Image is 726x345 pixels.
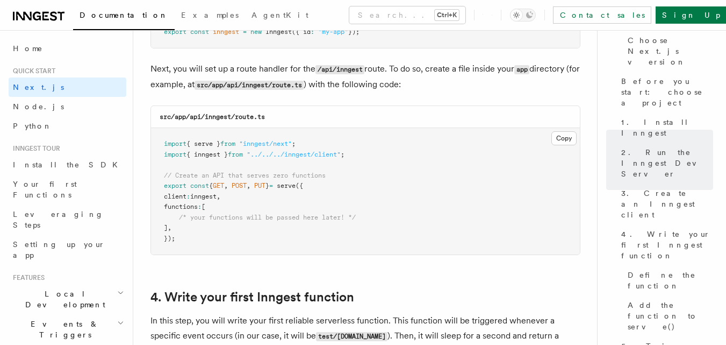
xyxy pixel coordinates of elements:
[617,72,713,112] a: Before you start: choose a project
[179,214,356,221] span: /* your functions will be passed here later! */
[296,182,303,189] span: ({
[164,172,326,179] span: // Create an API that serves zero functions
[232,182,247,189] span: POST
[13,122,52,130] span: Python
[73,3,175,30] a: Documentation
[190,182,209,189] span: const
[243,28,247,36] span: =
[213,28,239,36] span: inngest
[265,28,292,36] span: Inngest
[186,193,190,200] span: :
[80,11,168,19] span: Documentation
[186,140,220,147] span: { serve }
[316,332,387,341] code: test/[DOMAIN_NAME]
[617,112,713,143] a: 1. Install Inngest
[9,314,126,344] button: Events & Triggers
[186,151,228,158] span: { inngest }
[510,9,536,22] button: Toggle dark mode
[250,28,262,36] span: new
[628,35,713,67] span: Choose Next.js version
[9,97,126,116] a: Node.js
[9,205,126,235] a: Leveraging Steps
[9,78,126,97] a: Next.js
[245,3,315,29] a: AgentKit
[13,160,124,169] span: Install the SDK
[254,182,265,189] span: PUT
[247,151,341,158] span: "../../../inngest/client"
[623,265,713,295] a: Define the function
[220,140,235,147] span: from
[13,83,64,91] span: Next.js
[202,203,205,210] span: [
[9,235,126,265] a: Setting up your app
[514,65,529,74] code: app
[150,290,354,305] a: 4. Write your first Inngest function
[277,182,296,189] span: serve
[621,229,713,261] span: 4. Write your first Inngest function
[251,11,308,19] span: AgentKit
[164,182,186,189] span: export
[9,67,55,75] span: Quick start
[9,284,126,314] button: Local Development
[164,203,198,210] span: functions
[164,193,186,200] span: client
[628,300,713,332] span: Add the function to serve()
[292,28,311,36] span: ({ id
[209,182,213,189] span: {
[623,31,713,72] a: Choose Next.js version
[9,273,45,282] span: Features
[621,147,713,179] span: 2. Run the Inngest Dev Server
[617,143,713,184] a: 2. Run the Inngest Dev Server
[9,319,117,340] span: Events & Triggers
[623,295,713,336] a: Add the function to serve()
[9,39,126,58] a: Home
[247,182,250,189] span: ,
[551,131,577,145] button: Copy
[190,28,209,36] span: const
[9,288,117,310] span: Local Development
[617,184,713,224] a: 3. Create an Inngest client
[181,11,239,19] span: Examples
[318,28,348,36] span: "my-app"
[13,180,77,199] span: Your first Functions
[292,140,296,147] span: ;
[195,81,304,90] code: src/app/api/inngest/route.ts
[228,151,243,158] span: from
[217,193,220,200] span: ,
[265,182,269,189] span: }
[349,6,465,24] button: Search...Ctrl+K
[164,140,186,147] span: import
[348,28,360,36] span: });
[628,270,713,291] span: Define the function
[164,224,168,231] span: ]
[164,235,175,242] span: });
[13,210,104,229] span: Leveraging Steps
[9,174,126,205] a: Your first Functions
[150,61,580,93] p: Next, you will set up a route handler for the route. To do so, create a file inside your director...
[160,113,265,121] code: src/app/api/inngest/route.ts
[239,140,292,147] span: "inngest/next"
[311,28,314,36] span: :
[13,240,105,259] span: Setting up your app
[224,182,228,189] span: ,
[164,28,186,36] span: export
[9,116,126,136] a: Python
[13,43,43,54] span: Home
[213,182,224,189] span: GET
[13,102,64,111] span: Node.js
[621,117,713,138] span: 1. Install Inngest
[315,65,364,74] code: /api/inngest
[190,193,217,200] span: inngest
[164,151,186,158] span: import
[435,10,459,20] kbd: Ctrl+K
[175,3,245,29] a: Examples
[269,182,273,189] span: =
[617,224,713,265] a: 4. Write your first Inngest function
[198,203,202,210] span: :
[621,188,713,220] span: 3. Create an Inngest client
[9,155,126,174] a: Install the SDK
[168,224,171,231] span: ,
[553,6,651,24] a: Contact sales
[9,144,60,153] span: Inngest tour
[341,151,344,158] span: ;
